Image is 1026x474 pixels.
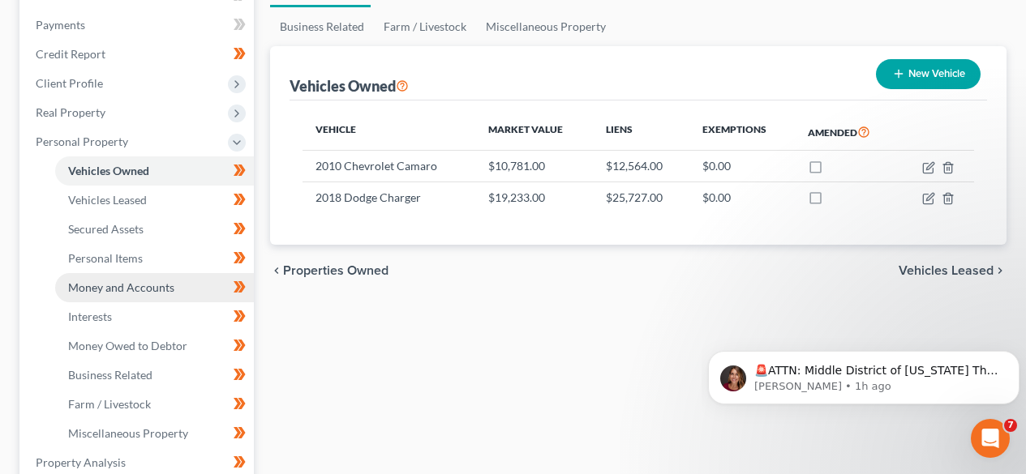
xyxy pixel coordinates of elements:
[270,264,283,277] i: chevron_left
[270,264,389,277] button: chevron_left Properties Owned
[23,11,254,40] a: Payments
[36,18,85,32] span: Payments
[593,181,689,212] td: $25,727.00
[68,426,188,440] span: Miscellaneous Property
[68,368,152,382] span: Business Related
[303,181,475,212] td: 2018 Dodge Charger
[475,181,593,212] td: $19,233.00
[593,113,689,151] th: Liens
[689,113,795,151] th: Exemptions
[899,264,994,277] span: Vehicles Leased
[283,264,389,277] span: Properties Owned
[55,244,254,273] a: Personal Items
[55,361,254,390] a: Business Related
[68,339,187,352] span: Money Owed to Debtor
[702,317,1026,430] iframe: Intercom notifications message
[593,151,689,181] td: $12,564.00
[68,397,151,411] span: Farm / Livestock
[270,7,374,46] a: Business Related
[55,419,254,448] a: Miscellaneous Property
[55,331,254,361] a: Money Owed to Debtor
[36,455,126,469] span: Property Analysis
[876,59,981,89] button: New Vehicle
[971,419,1010,458] iframe: Intercom live chat
[1004,419,1017,432] span: 7
[290,76,409,96] div: Vehicles Owned
[899,264,1007,277] button: Vehicles Leased chevron_right
[303,151,475,181] td: 2010 Chevrolet Camaro
[55,186,254,215] a: Vehicles Leased
[55,302,254,331] a: Interests
[68,222,144,236] span: Secured Assets
[475,151,593,181] td: $10,781.00
[55,273,254,302] a: Money and Accounts
[68,310,112,323] span: Interests
[689,151,795,181] td: $0.00
[476,7,616,46] a: Miscellaneous Property
[994,264,1007,277] i: chevron_right
[55,390,254,419] a: Farm / Livestock
[795,113,898,151] th: Amended
[55,215,254,244] a: Secured Assets
[68,164,149,177] span: Vehicles Owned
[374,7,476,46] a: Farm / Livestock
[68,193,147,207] span: Vehicles Leased
[36,76,103,90] span: Client Profile
[689,181,795,212] td: $0.00
[303,113,475,151] th: Vehicle
[68,280,174,294] span: Money and Accounts
[36,135,128,148] span: Personal Property
[55,156,254,186] a: Vehicles Owned
[23,40,254,69] a: Credit Report
[36,105,105,119] span: Real Property
[68,251,143,265] span: Personal Items
[475,113,593,151] th: Market Value
[36,47,105,61] span: Credit Report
